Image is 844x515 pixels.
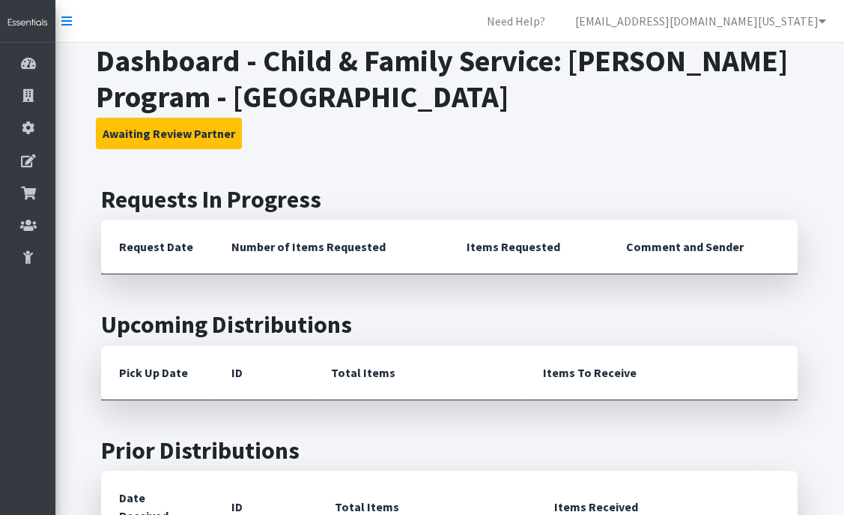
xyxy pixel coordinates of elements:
a: [EMAIL_ADDRESS][DOMAIN_NAME][US_STATE] [563,6,838,36]
th: Total Items [313,346,524,400]
th: Pick Up Date [101,346,213,400]
h2: Prior Distributions [101,436,798,465]
h1: Dashboard - Child & Family Service: [PERSON_NAME] Program - [GEOGRAPHIC_DATA] [96,43,804,115]
th: ID [213,346,313,400]
th: Items To Receive [525,346,798,400]
th: Comment and Sender [608,220,798,274]
button: Awaiting Review Partner [96,118,242,149]
th: Items Requested [449,220,609,274]
a: Need Help? [475,6,557,36]
h2: Requests In Progress [101,185,798,214]
h2: Upcoming Distributions [101,310,798,339]
th: Request Date [101,220,213,274]
img: HumanEssentials [6,16,49,29]
th: Number of Items Requested [213,220,448,274]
